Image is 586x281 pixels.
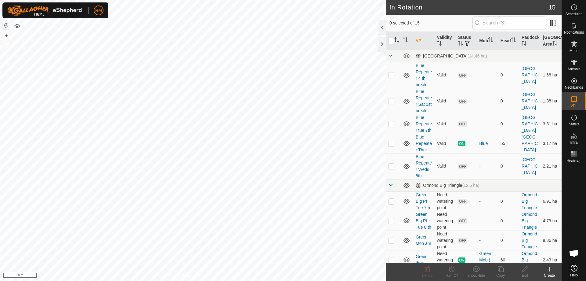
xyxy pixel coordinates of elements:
[498,153,519,179] td: 0
[569,122,579,126] span: Status
[462,183,479,188] span: (12.6 ha)
[434,32,455,50] th: Validity
[3,32,10,39] button: +
[566,159,581,163] span: Heatmap
[513,273,537,278] div: Edit
[434,250,455,270] td: Need watering point
[458,257,465,263] span: ON
[3,22,10,29] button: Reset Map
[565,12,582,16] span: Schedules
[464,273,488,278] div: Show/Hide
[458,73,467,78] span: OFF
[422,273,433,278] span: Delete
[456,32,477,50] th: Status
[498,114,519,134] td: 0
[416,235,431,246] a: Green Mon am
[416,183,479,188] div: Ormond Big Triangle
[416,212,431,230] a: Green Big Pt Tue 8 th
[541,211,562,231] td: 4.79 ha
[541,231,562,250] td: 8.36 ha
[416,254,428,265] a: Green thur
[95,7,102,14] span: RM
[434,114,455,134] td: Valid
[389,4,549,11] h2: In Rotation
[522,251,537,269] a: Ormond Big Triangle
[570,49,578,53] span: Mobs
[434,211,455,231] td: Need watering point
[458,238,467,243] span: OFF
[458,121,467,127] span: OFF
[440,273,464,278] div: Turn Off
[522,42,526,46] p-sorticon: Activate to sort
[479,198,495,205] div: -
[416,54,487,59] div: [GEOGRAPHIC_DATA]
[416,115,432,133] a: Blue Repeater tue 7th
[472,17,546,29] input: Search (S)
[549,3,555,12] span: 15
[511,38,516,43] p-sorticon: Activate to sort
[468,54,487,58] span: (14.46 ha)
[479,72,495,78] div: -
[552,42,557,46] p-sorticon: Activate to sort
[3,40,10,47] button: –
[541,134,562,153] td: 3.17 ha
[458,199,467,204] span: OFF
[522,92,538,110] a: [GEOGRAPHIC_DATA]
[434,88,455,114] td: Valid
[498,250,519,270] td: 60
[479,237,495,244] div: -
[522,192,537,210] a: Ormond Big Triangle
[199,273,217,279] a: Contact Us
[7,5,84,16] img: Gallagher Logo
[498,191,519,211] td: 0
[498,211,519,231] td: 0
[479,250,495,270] div: Green Mob ( Brown)
[416,192,430,210] a: Green Big Pt Tue 7th
[389,20,472,26] span: 0 selected of 15
[479,98,495,104] div: -
[498,88,519,114] td: 0
[416,63,432,87] a: Blue Repeater 4 th break
[522,135,538,152] a: [GEOGRAPHIC_DATA]
[498,32,519,50] th: Head
[488,38,493,43] p-sorticon: Activate to sort
[564,31,584,34] span: Notifications
[434,231,455,250] td: Need watering point
[570,273,578,277] span: Help
[458,42,463,46] p-sorticon: Activate to sort
[403,38,408,43] p-sorticon: Activate to sort
[537,273,562,278] div: Create
[522,115,538,133] a: [GEOGRAPHIC_DATA]
[541,250,562,270] td: 2.43 ha
[565,86,583,89] span: Neckbands
[416,135,432,152] a: Blue Repeater Thur
[522,66,538,84] a: [GEOGRAPHIC_DATA]
[541,62,562,88] td: 1.68 ha
[498,62,519,88] td: 0
[477,32,498,50] th: Mob
[498,134,519,153] td: 55
[458,164,467,169] span: OFF
[541,114,562,134] td: 3.31 ha
[541,32,562,50] th: [GEOGRAPHIC_DATA] Area
[479,218,495,224] div: -
[394,38,399,43] p-sorticon: Activate to sort
[434,134,455,153] td: Valid
[479,163,495,169] div: -
[498,231,519,250] td: 0
[13,22,21,30] button: Map Layers
[434,62,455,88] td: Valid
[479,121,495,127] div: -
[169,273,192,279] a: Privacy Policy
[519,32,540,50] th: Paddock
[522,212,537,230] a: Ormond Big Triangle
[522,157,538,175] a: [GEOGRAPHIC_DATA]
[437,42,442,46] p-sorticon: Activate to sort
[416,154,432,178] a: Blue Repeater Weds 8th
[562,262,586,279] a: Help
[541,191,562,211] td: 6.91 ha
[541,153,562,179] td: 2.21 ha
[479,140,495,147] div: Blue
[570,141,577,144] span: Infra
[565,244,583,263] div: Open chat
